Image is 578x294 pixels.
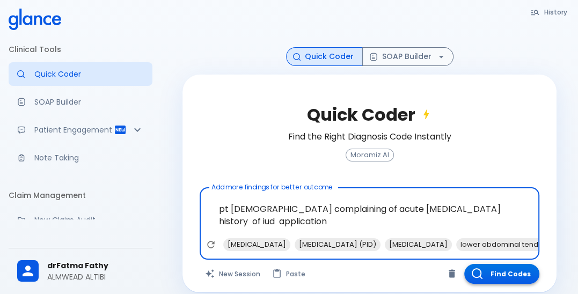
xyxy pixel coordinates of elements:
[203,237,219,253] button: Refresh suggestions
[9,146,152,170] a: Advanced note-taking
[288,129,451,144] h6: Find the Right Diagnosis Code Instantly
[444,266,460,282] button: Clear
[9,182,152,208] li: Claim Management
[385,238,452,251] span: [MEDICAL_DATA]
[362,47,453,66] button: SOAP Builder
[9,118,152,142] div: Patient Reports & Referrals
[9,90,152,114] a: Docugen: Compose a clinical documentation in seconds
[286,47,363,66] button: Quick Coder
[34,97,144,107] p: SOAP Builder
[9,253,152,290] div: drFatma FathyALMWEAD ALTIBI
[207,192,532,238] textarea: pt [DEMOGRAPHIC_DATA] complaining of acute [MEDICAL_DATA] history of iud application
[267,264,312,284] button: Paste from clipboard
[9,62,152,86] a: Moramiz: Find ICD10AM codes instantly
[346,151,393,159] span: Moramiz AI
[200,264,267,284] button: Clears all inputs and results.
[456,238,567,251] span: lower abdominal tenderness
[307,105,433,125] h2: Quick Coder
[525,4,574,20] button: History
[464,264,539,284] button: Find Codes
[34,69,144,79] p: Quick Coder
[34,124,114,135] p: Patient Engagement
[295,238,381,251] span: [MEDICAL_DATA] (PID)
[47,260,144,271] span: drFatma Fathy
[9,208,152,232] a: Audit a new claim
[9,36,152,62] li: Clinical Tools
[47,271,144,282] p: ALMWEAD ALTIBI
[34,152,144,163] p: Note Taking
[34,215,144,225] p: New Claim Audit
[223,238,290,251] span: [MEDICAL_DATA]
